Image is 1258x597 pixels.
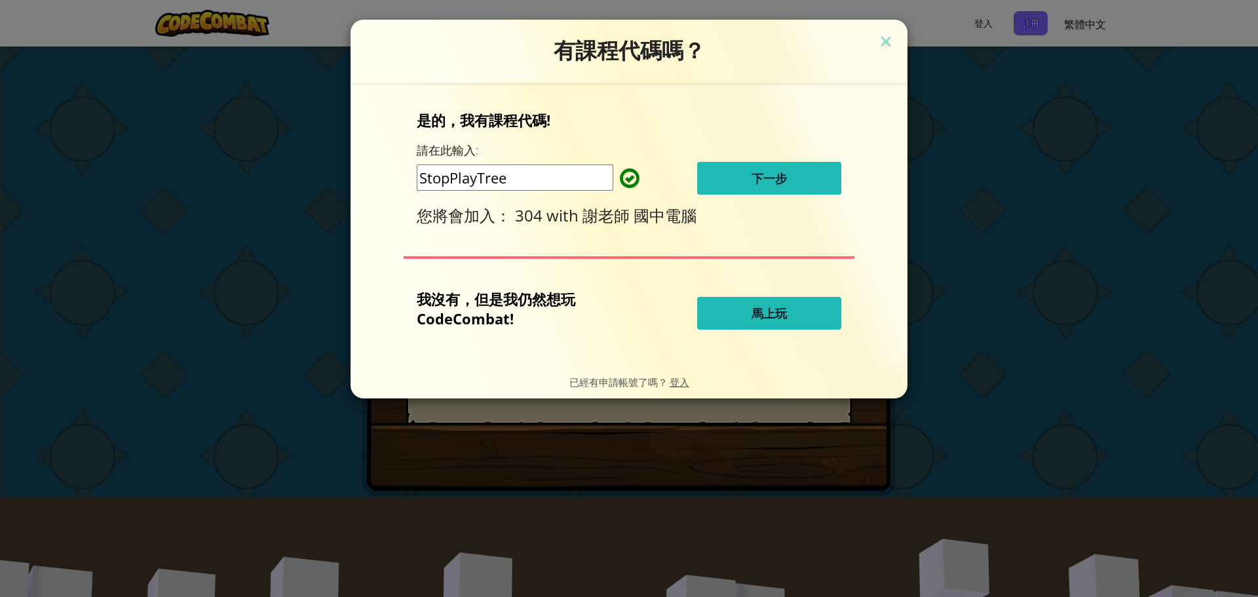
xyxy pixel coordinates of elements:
p: 我沒有，但是我仍然想玩 CodeCombat! [417,289,632,328]
span: 您將會加入： [417,204,515,226]
span: 馬上玩 [752,305,787,321]
img: close icon [877,33,894,52]
p: 是的，我有課程代碼! [417,110,841,130]
span: 有課程代碼嗎？ [554,37,705,64]
button: 馬上玩 [697,297,841,330]
span: 已經有申請帳號了嗎？ [569,376,670,388]
button: 下一步 [697,162,841,195]
span: 304 [515,204,546,226]
span: 下一步 [752,170,787,186]
a: 登入 [670,376,689,388]
span: with [546,204,582,226]
label: 請在此輸入: [417,142,478,159]
span: 謝老師 國中電腦 [582,204,696,226]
